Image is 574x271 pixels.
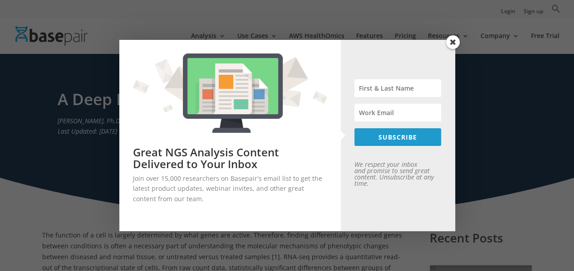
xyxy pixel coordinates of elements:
input: Work Email [354,104,442,121]
iframe: To enrich screen reader interactions, please activate Accessibility in Grammarly extension settings [529,226,563,260]
h2: Great NGS Analysis Content Delivered to Your Inbox [133,146,327,170]
span: SUBSCRIBE [378,133,417,141]
p: Join over 15,000 researchers on Basepair's email list to get the latest product updates, webinar ... [133,174,327,204]
input: First & Last Name [354,79,442,97]
img: Great NGS Analysis Content Delivered to Your Inbox [126,47,334,140]
em: We respect your inbox and promise to send great content. Unsubscribe at any time. [354,160,434,188]
button: SUBSCRIBE [354,128,442,146]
